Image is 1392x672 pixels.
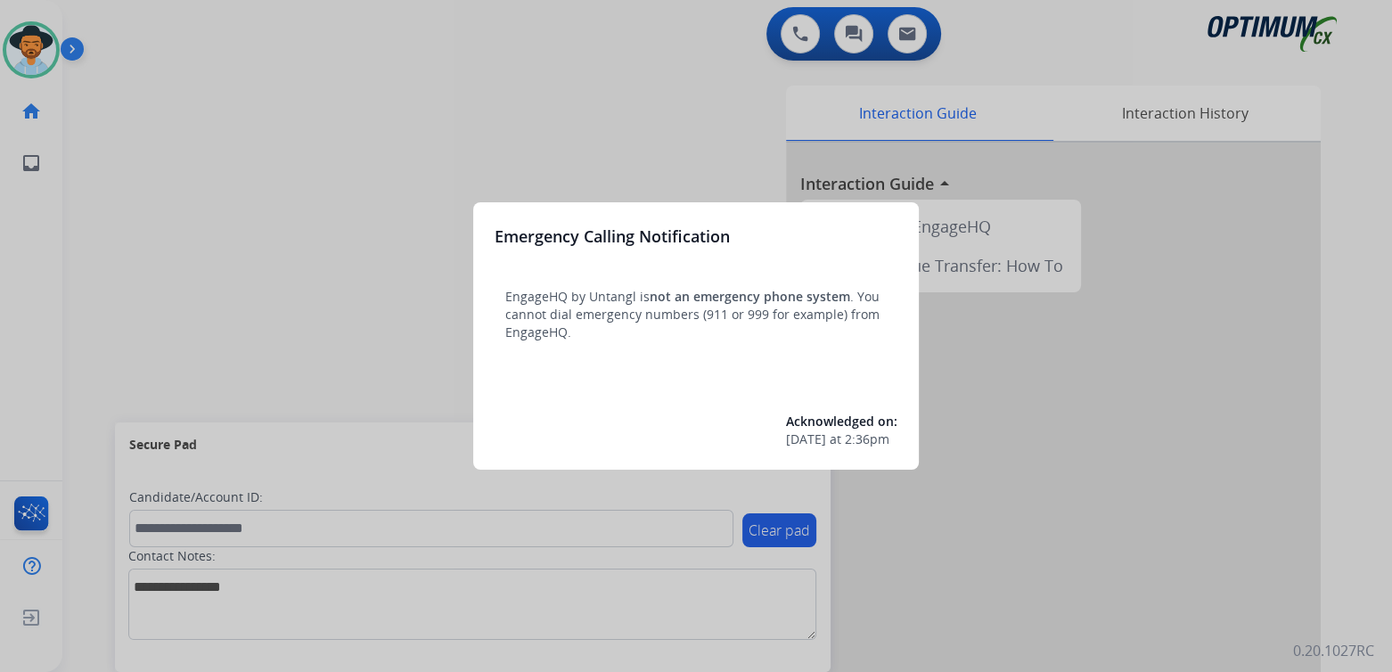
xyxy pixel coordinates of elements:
[786,413,897,430] span: Acknowledged on:
[845,430,889,448] span: 2:36pm
[786,430,826,448] span: [DATE]
[495,224,730,249] h3: Emergency Calling Notification
[650,288,850,305] span: not an emergency phone system
[1293,640,1374,661] p: 0.20.1027RC
[505,288,887,341] p: EngageHQ by Untangl is . You cannot dial emergency numbers (911 or 999 for example) from EngageHQ.
[786,430,897,448] div: at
